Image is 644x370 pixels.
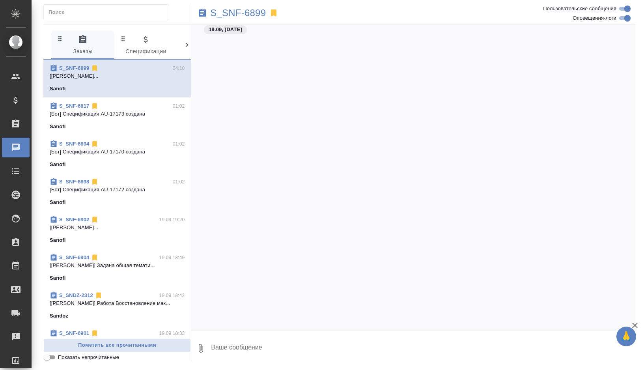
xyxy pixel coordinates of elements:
p: 01:02 [173,178,185,186]
svg: Зажми и перетащи, чтобы поменять порядок вкладок [183,35,190,42]
div: S_SNF-689904:10[[PERSON_NAME]...Sanofi [43,60,191,97]
svg: Отписаться [91,178,99,186]
p: 19.09 18:49 [159,254,185,262]
p: 19.09 19:20 [159,216,185,224]
span: Клиенты [182,35,236,56]
input: Поиск [49,7,169,18]
p: [Бот] Спецификация AU-17173 создана [50,110,185,118]
svg: Отписаться [91,64,99,72]
div: S_SNF-689801:02[Бот] Спецификация AU-17172 созданаSanofi [43,173,191,211]
span: 🙏 [620,328,633,345]
a: S_SNDZ-2312 [59,292,93,298]
svg: Отписаться [95,292,103,299]
p: 01:02 [173,140,185,148]
svg: Отписаться [91,329,99,337]
svg: Отписаться [91,102,99,110]
svg: Отписаться [91,254,99,262]
p: [Линова Полина] Работа Восстановление ма... [50,337,185,345]
div: S_SNF-690419.09 18:49[[PERSON_NAME]] Задана общая темати...Sanofi [43,249,191,287]
div: S_SNF-689401:02[Бот] Спецификация AU-17170 созданаSanofi [43,135,191,173]
button: Пометить все прочитанными [43,338,191,352]
p: [[PERSON_NAME]] Работа Восстановление мак... [50,299,185,307]
p: [Бот] Спецификация AU-17170 создана [50,148,185,156]
p: 01:02 [173,102,185,110]
p: [[PERSON_NAME]... [50,224,185,232]
p: [[PERSON_NAME]] Задана общая темати... [50,262,185,269]
div: S_SNDZ-231219.09 18:42[[PERSON_NAME]] Работа Восстановление мак...Sandoz [43,287,191,325]
p: Sanofi [50,198,66,206]
p: 19.09 18:33 [159,329,185,337]
span: Спецификации [119,35,173,56]
a: S_SNF-6817 [59,103,89,109]
p: [Бот] Спецификация AU-17172 создана [50,186,185,194]
p: [[PERSON_NAME]... [50,72,185,80]
svg: Зажми и перетащи, чтобы поменять порядок вкладок [119,35,127,42]
svg: Отписаться [91,216,99,224]
div: S_SNF-681701:02[Бот] Спецификация AU-17173 созданаSanofi [43,97,191,135]
p: Sanofi [50,236,66,244]
button: 🙏 [616,327,636,346]
p: Sanofi [50,274,66,282]
a: S_SNF-6902 [59,217,89,222]
p: Sanofi [50,123,66,131]
a: S_SNF-6898 [59,179,89,185]
a: S_SNF-6899 [59,65,89,71]
span: Показать непрочитанные [58,353,119,361]
svg: Зажми и перетащи, чтобы поменять порядок вкладок [56,35,64,42]
a: S_SNF-6904 [59,254,89,260]
div: S_SNF-690219.09 19:20[[PERSON_NAME]...Sanofi [43,211,191,249]
p: Sandoz [50,312,68,320]
a: S_SNF-6901 [59,330,89,336]
span: Пользовательские сообщения [543,5,616,13]
p: 19.09 18:42 [159,292,185,299]
div: S_SNF-690119.09 18:33[Линова Полина] Работа Восстановление ма...Sanofi [43,325,191,363]
a: S_SNF-6899 [210,9,266,17]
p: Sanofi [50,85,66,93]
a: S_SNF-6894 [59,141,89,147]
svg: Отписаться [91,140,99,148]
p: 19.09, [DATE] [209,26,242,34]
p: 04:10 [173,64,185,72]
span: Заказы [56,35,110,56]
span: Пометить все прочитанными [48,341,187,350]
p: Sanofi [50,161,66,168]
span: Оповещения-логи [573,14,616,22]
